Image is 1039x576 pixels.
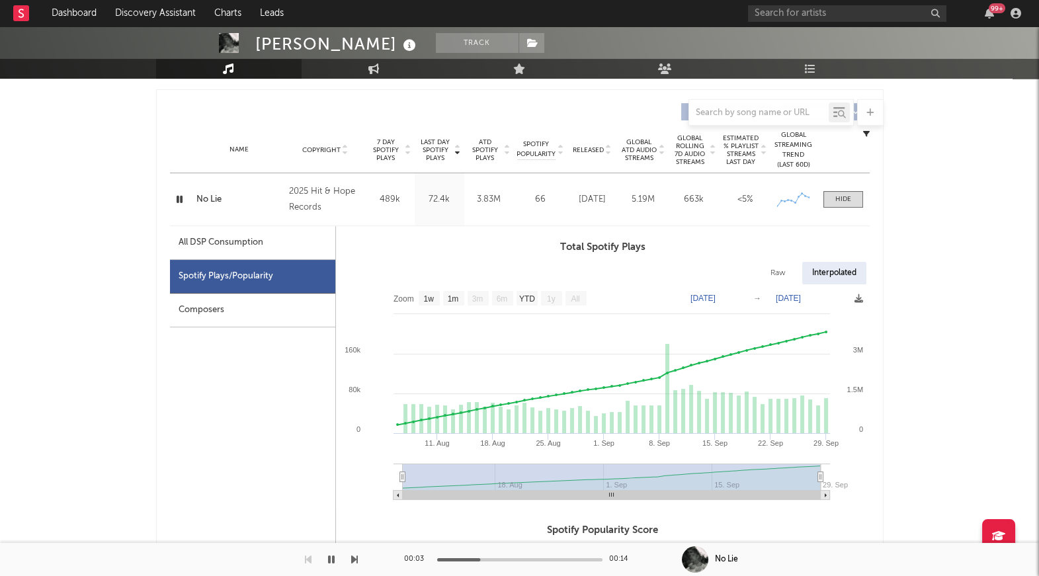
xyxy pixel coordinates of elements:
text: 1. Sep [593,439,614,447]
text: YTD [519,294,534,304]
text: 11. Aug [425,439,449,447]
span: ATD Spotify Plays [468,138,503,162]
text: → [753,294,761,303]
text: 29. Sep [813,439,839,447]
div: Spotify Plays/Popularity [170,260,335,294]
input: Search for artists [748,5,946,22]
text: 3M [852,346,862,354]
text: 1m [447,294,458,304]
div: 99 + [989,3,1005,13]
span: Global Rolling 7D Audio Streams [672,134,708,166]
text: [DATE] [690,294,716,303]
text: 80k [349,386,360,393]
button: 99+ [985,8,994,19]
h3: Spotify Popularity Score [336,522,870,538]
span: Global ATD Audio Streams [621,138,657,162]
h3: Total Spotify Plays [336,239,870,255]
div: 5.19M [621,193,665,206]
text: 0 [356,425,360,433]
text: Zoom [394,294,414,304]
div: All DSP Consumption [170,226,335,260]
div: All DSP Consumption [179,235,263,251]
text: 18. Aug [480,439,505,447]
text: 25. Aug [536,439,560,447]
div: 72.4k [418,193,461,206]
div: 00:03 [404,552,431,567]
div: 489k [368,193,411,206]
div: Raw [761,262,796,284]
text: 6m [496,294,507,304]
div: 3.83M [468,193,511,206]
div: 66 [517,193,563,206]
div: No Lie [715,554,738,565]
text: 15. Sep [702,439,727,447]
text: 3m [472,294,483,304]
text: 22. Sep [758,439,783,447]
text: 1y [547,294,556,304]
div: 2025 Hit & Hope Records [289,184,361,216]
div: Composers [170,294,335,327]
span: Estimated % Playlist Streams Last Day [723,134,759,166]
div: Name [196,145,283,155]
span: Copyright [302,146,341,154]
div: <5% [723,193,767,206]
a: No Lie [196,193,283,206]
text: 29. Sep [823,481,848,489]
div: Global Streaming Trend (Last 60D) [774,130,813,170]
text: 1.5M [847,386,862,393]
input: Search by song name or URL [689,108,829,118]
div: Interpolated [802,262,866,284]
button: Track [436,33,519,53]
text: 0 [858,425,862,433]
div: 663k [672,193,716,206]
text: 160k [345,346,360,354]
span: Last Day Spotify Plays [418,138,453,162]
span: 7 Day Spotify Plays [368,138,403,162]
div: [PERSON_NAME] [255,33,419,55]
div: 00:14 [609,552,636,567]
span: Spotify Popularity [517,140,556,159]
text: All [571,294,579,304]
span: Released [573,146,604,154]
text: 1w [423,294,434,304]
div: [DATE] [570,193,614,206]
text: 8. Sep [649,439,670,447]
text: [DATE] [776,294,801,303]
